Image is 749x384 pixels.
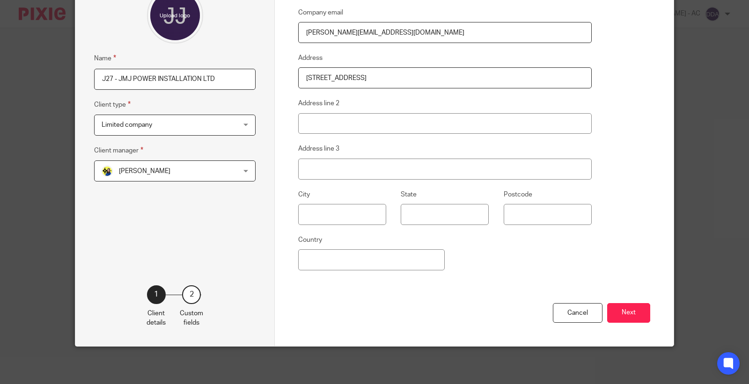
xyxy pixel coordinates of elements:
[94,99,131,110] label: Client type
[298,53,323,63] label: Address
[401,190,417,199] label: State
[119,168,170,174] span: [PERSON_NAME]
[504,190,532,199] label: Postcode
[298,190,310,199] label: City
[607,303,650,323] button: Next
[180,309,203,328] p: Custom fields
[94,145,143,156] label: Client manager
[298,8,343,17] label: Company email
[182,285,201,304] div: 2
[298,235,322,245] label: Country
[102,166,113,177] img: Bobo-Starbridge%201.jpg
[147,309,166,328] p: Client details
[147,285,166,304] div: 1
[94,53,116,64] label: Name
[298,144,339,153] label: Address line 3
[298,99,339,108] label: Address line 2
[102,122,152,128] span: Limited company
[553,303,602,323] div: Cancel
